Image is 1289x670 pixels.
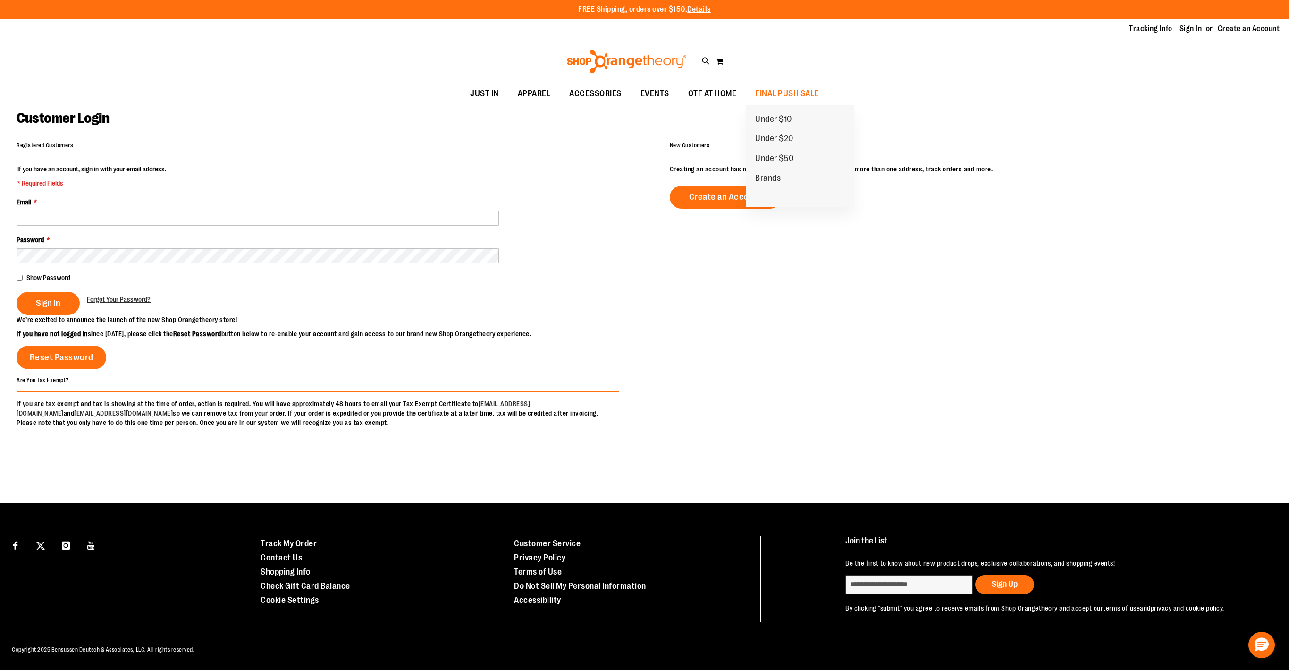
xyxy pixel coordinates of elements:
[631,83,679,105] a: EVENTS
[17,330,88,338] strong: If you have not logged in
[87,295,151,304] a: Forgot Your Password?
[746,169,790,188] a: Brands
[1179,24,1202,34] a: Sign In
[514,539,581,548] a: Customer Service
[755,153,794,165] span: Under $50
[261,595,319,605] a: Cookie Settings
[514,553,565,562] a: Privacy Policy
[845,603,1261,613] p: By clicking "submit" you agree to receive emails from Shop Orangetheory and accept our and
[33,536,49,553] a: Visit our X page
[1103,604,1140,612] a: terms of use
[1218,24,1280,34] a: Create an Account
[845,575,973,594] input: enter email
[518,83,551,104] span: APPAREL
[17,346,106,369] a: Reset Password
[640,83,669,104] span: EVENTS
[992,579,1018,589] span: Sign Up
[7,536,24,553] a: Visit our Facebook page
[670,164,1272,174] p: Creating an account has many benefits: check out faster, keep more than one address, track orders...
[470,83,499,104] span: JUST IN
[17,399,619,427] p: If you are tax exempt and tax is showing at the time of order, action is required. You will have ...
[755,173,781,185] span: Brands
[578,4,711,15] p: FREE Shipping, orders over $150.
[58,536,74,553] a: Visit our Instagram page
[687,5,711,14] a: Details
[36,298,60,308] span: Sign In
[461,83,508,105] a: JUST IN
[17,164,167,188] legend: If you have an account, sign in with your email address.
[746,105,854,207] ul: FINAL PUSH SALE
[514,581,646,591] a: Do Not Sell My Personal Information
[746,129,803,149] a: Under $20
[1248,632,1275,658] button: Hello, have a question? Let’s chat.
[569,83,622,104] span: ACCESSORIES
[746,149,803,169] a: Under $50
[560,83,631,105] a: ACCESSORIES
[755,134,793,145] span: Under $20
[261,581,350,591] a: Check Gift Card Balance
[1129,24,1172,34] a: Tracking Info
[746,83,828,105] a: FINAL PUSH SALE
[688,83,737,104] span: OTF AT HOME
[36,542,45,550] img: Twitter
[755,83,819,104] span: FINAL PUSH SALE
[26,274,70,281] span: Show Password
[746,110,801,129] a: Under $10
[83,536,100,553] a: Visit our Youtube page
[30,352,93,363] span: Reset Password
[755,114,792,126] span: Under $10
[565,50,688,73] img: Shop Orangetheory
[975,575,1034,594] button: Sign Up
[689,192,763,202] span: Create an Account
[74,409,173,417] a: [EMAIL_ADDRESS][DOMAIN_NAME]
[261,539,317,548] a: Track My Order
[173,330,221,338] strong: Reset Password
[17,329,645,339] p: since [DATE], please click the button below to re-enable your account and gain access to our bran...
[514,567,562,577] a: Terms of Use
[12,646,194,653] span: Copyright 2025 Bensussen Deutsch & Associates, LLC. All rights reserved.
[17,178,166,188] span: * Required Fields
[1151,604,1224,612] a: privacy and cookie policy.
[679,83,746,105] a: OTF AT HOME
[845,536,1261,554] h4: Join the List
[17,292,80,315] button: Sign In
[17,110,109,126] span: Customer Login
[670,186,782,209] a: Create an Account
[514,595,561,605] a: Accessibility
[845,559,1261,568] p: Be the first to know about new product drops, exclusive collaborations, and shopping events!
[17,198,31,206] span: Email
[17,236,44,244] span: Password
[670,142,710,149] strong: New Customers
[508,83,560,105] a: APPAREL
[261,567,311,577] a: Shopping Info
[87,296,151,303] span: Forgot Your Password?
[17,142,73,149] strong: Registered Customers
[261,553,302,562] a: Contact Us
[17,315,645,324] p: We’re excited to announce the launch of the new Shop Orangetheory store!
[17,376,69,383] strong: Are You Tax Exempt?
